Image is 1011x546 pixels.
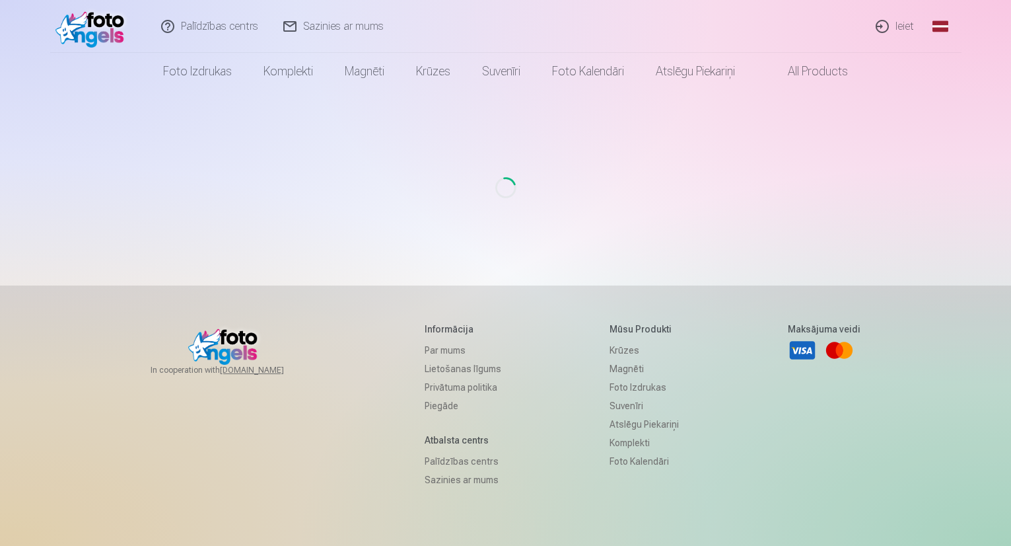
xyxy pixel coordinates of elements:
a: Suvenīri [610,397,679,415]
a: Magnēti [610,360,679,378]
a: Privātuma politika [425,378,501,397]
img: /fa1 [55,5,131,48]
a: Sazinies ar mums [425,471,501,489]
a: Foto kalendāri [610,452,679,471]
a: Foto izdrukas [610,378,679,397]
a: Foto kalendāri [536,53,640,90]
h5: Mūsu produkti [610,323,679,336]
a: Piegāde [425,397,501,415]
h5: Informācija [425,323,501,336]
a: Krūzes [400,53,466,90]
h5: Maksājuma veidi [788,323,860,336]
a: Magnēti [329,53,400,90]
a: All products [751,53,864,90]
a: Komplekti [248,53,329,90]
h5: Atbalsta centrs [425,434,501,447]
a: Lietošanas līgums [425,360,501,378]
a: [DOMAIN_NAME] [220,365,316,375]
a: Mastercard [825,336,854,365]
a: Suvenīri [466,53,536,90]
a: Par mums [425,341,501,360]
a: Atslēgu piekariņi [610,415,679,434]
a: Krūzes [610,341,679,360]
a: Palīdzības centrs [425,452,501,471]
a: Komplekti [610,434,679,452]
a: Atslēgu piekariņi [640,53,751,90]
a: Visa [788,336,817,365]
span: In cooperation with [151,365,316,375]
a: Foto izdrukas [147,53,248,90]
